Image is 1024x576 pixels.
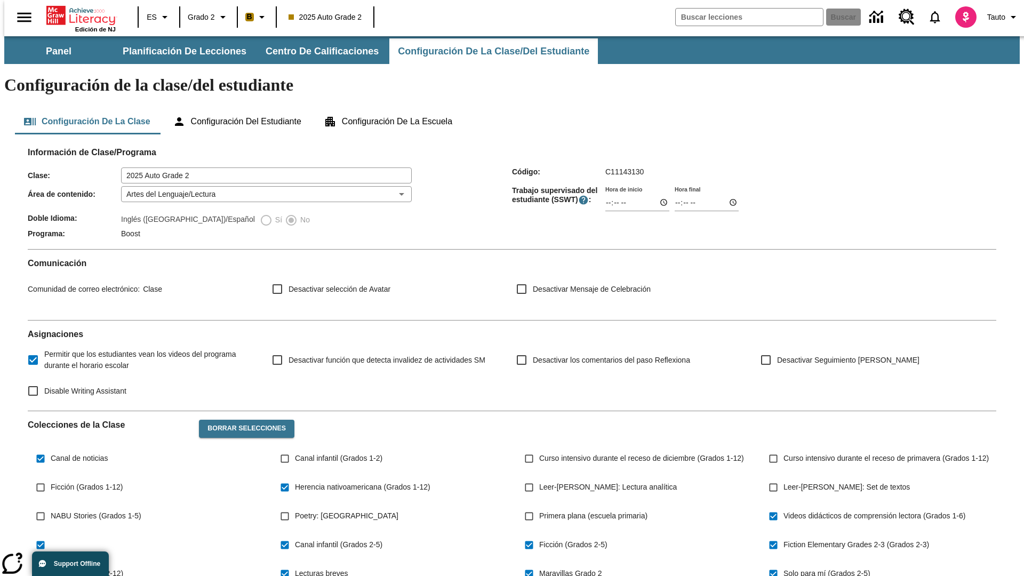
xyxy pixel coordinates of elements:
span: No [298,214,310,226]
button: Configuración de la escuela [315,109,461,134]
h2: Asignaciones [28,329,996,339]
button: Borrar selecciones [199,420,294,438]
button: Lenguaje: ES, Selecciona un idioma [142,7,176,27]
span: Desactivar los comentarios del paso Reflexiona [533,355,690,366]
a: Notificaciones [921,3,949,31]
span: Support Offline [54,560,100,567]
span: Canal infantil (Grados 1-2) [295,453,382,464]
span: Trabajo supervisado del estudiante (SSWT) : [512,186,605,205]
input: Buscar campo [676,9,823,26]
span: Canal de noticias [51,453,108,464]
span: ES [147,12,157,23]
div: Asignaciones [28,329,996,402]
span: Clase : [28,171,121,180]
span: Curso intensivo durante el receso de diciembre (Grados 1-12) [539,453,744,464]
a: Portada [46,5,116,26]
span: Clase [140,285,162,293]
span: Permitir que los estudiantes vean los videos del programa durante el horario escolar [44,349,255,371]
button: Grado: Grado 2, Elige un grado [183,7,234,27]
span: Doble Idioma : [28,214,121,222]
div: Subbarra de navegación [4,38,599,64]
span: NABU Stories (Grados 1-5) [51,510,141,522]
h1: Configuración de la clase/del estudiante [4,75,1020,95]
span: Desactivar Seguimiento [PERSON_NAME] [777,355,919,366]
span: Leer-[PERSON_NAME]: Lectura analítica [539,482,677,493]
span: Código : [512,167,605,176]
span: Boost [121,229,140,238]
div: Configuración de la clase/del estudiante [15,109,1009,134]
button: El Tiempo Supervisado de Trabajo Estudiantil es el período durante el cual los estudiantes pueden... [578,195,589,205]
button: Configuración del estudiante [164,109,310,134]
span: Fiction Elementary Grades 2-3 (Grados 2-3) [783,539,929,550]
span: Ficción (Grados 1-12) [51,482,123,493]
span: Desactivar función que detecta invalidez de actividades SM [289,355,485,366]
button: Panel [5,38,112,64]
span: Comunidad de correo electrónico : [28,285,140,293]
button: Escoja un nuevo avatar [949,3,983,31]
span: Grado 2 [188,12,215,23]
img: avatar image [955,6,977,28]
span: Sí [273,214,282,226]
button: Abrir el menú lateral [9,2,40,33]
span: Poetry: [GEOGRAPHIC_DATA] [295,510,398,522]
h2: Comunicación [28,258,996,268]
span: 2025 Auto Grade 2 [289,12,362,23]
span: Edición de NJ [75,26,116,33]
button: Centro de calificaciones [257,38,387,64]
span: Disable Writing Assistant [44,386,126,397]
div: Comunicación [28,258,996,311]
label: Hora final [675,185,700,193]
div: Portada [46,4,116,33]
span: C11143130 [605,167,644,176]
h2: Información de Clase/Programa [28,147,996,157]
button: Support Offline [32,551,109,576]
label: Inglés ([GEOGRAPHIC_DATA])/Español [121,214,255,227]
span: Primera plana (escuela primaria) [539,510,647,522]
button: Perfil/Configuración [983,7,1024,27]
div: Subbarra de navegación [4,36,1020,64]
a: Centro de información [863,3,892,32]
span: Leer-[PERSON_NAME]: Set de textos [783,482,910,493]
span: Desactivar Mensaje de Celebración [533,284,651,295]
span: Programa : [28,229,121,238]
span: Curso intensivo durante el receso de primavera (Grados 1-12) [783,453,989,464]
a: Centro de recursos, Se abrirá en una pestaña nueva. [892,3,921,31]
button: Configuración de la clase [15,109,159,134]
span: B [247,10,252,23]
div: Información de Clase/Programa [28,158,996,241]
h2: Colecciones de la Clase [28,420,190,430]
span: Herencia nativoamericana (Grados 1-12) [295,482,430,493]
span: Ficción (Grados 2-5) [539,539,607,550]
button: Configuración de la clase/del estudiante [389,38,598,64]
span: Tauto [987,12,1005,23]
button: Planificación de lecciones [114,38,255,64]
span: Canal infantil (Grados 2-5) [295,539,382,550]
label: Hora de inicio [605,185,642,193]
span: Videos didácticos de comprensión lectora (Grados 1-6) [783,510,965,522]
div: Artes del Lenguaje/Lectura [121,186,412,202]
span: Desactivar selección de Avatar [289,284,390,295]
input: Clase [121,167,412,183]
button: Boost El color de la clase es anaranjado claro. Cambiar el color de la clase. [241,7,273,27]
span: Área de contenido : [28,190,121,198]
